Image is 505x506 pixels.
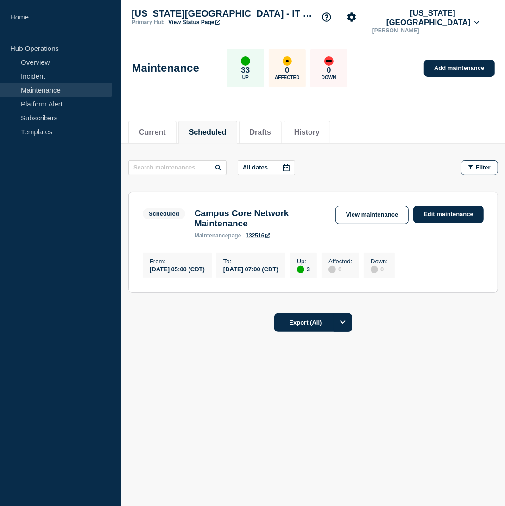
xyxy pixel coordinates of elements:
[334,313,352,332] button: Options
[327,66,331,75] p: 0
[195,232,241,239] p: page
[223,265,278,273] div: [DATE] 07:00 (CDT)
[297,265,310,273] div: 3
[335,206,409,224] a: View maintenance
[250,128,271,137] button: Drafts
[238,160,295,175] button: All dates
[132,19,164,25] p: Primary Hub
[241,56,250,66] div: up
[241,66,250,75] p: 33
[328,266,336,273] div: disabled
[246,232,270,239] a: 132516
[324,56,334,66] div: down
[371,258,388,265] p: Down :
[195,208,326,229] h3: Campus Core Network Maintenance
[132,8,317,19] p: [US_STATE][GEOGRAPHIC_DATA] - IT Status Page
[322,75,336,80] p: Down
[283,56,292,66] div: affected
[150,258,205,265] p: From :
[342,7,361,27] button: Account settings
[274,313,352,332] button: Export (All)
[150,265,205,273] div: [DATE] 05:00 (CDT)
[294,128,320,137] button: History
[168,19,220,25] a: View Status Page
[297,258,310,265] p: Up :
[139,128,166,137] button: Current
[424,60,494,77] a: Add maintenance
[328,258,352,265] p: Affected :
[317,7,336,27] button: Support
[413,206,484,223] a: Edit maintenance
[328,265,352,273] div: 0
[242,75,249,80] p: Up
[371,27,467,34] p: [PERSON_NAME]
[195,232,228,239] span: maintenance
[297,266,304,273] div: up
[371,9,495,27] button: [US_STATE][GEOGRAPHIC_DATA]
[476,164,491,171] span: Filter
[132,62,199,75] h1: Maintenance
[243,164,268,171] p: All dates
[275,75,299,80] p: Affected
[461,160,498,175] button: Filter
[371,266,378,273] div: disabled
[371,265,388,273] div: 0
[128,160,227,175] input: Search maintenances
[189,128,227,137] button: Scheduled
[149,210,179,217] div: Scheduled
[223,258,278,265] p: To :
[285,66,289,75] p: 0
